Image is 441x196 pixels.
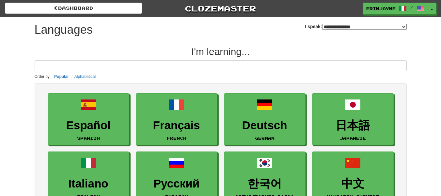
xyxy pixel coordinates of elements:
[305,23,406,30] label: I speak:
[224,93,306,145] a: DeutschGerman
[35,46,407,57] h2: I'm learning...
[255,136,275,140] small: German
[167,136,186,140] small: French
[366,6,396,11] span: ErinJayne
[312,93,394,145] a: 日本語Japanese
[316,177,390,190] h3: 中文
[322,24,407,30] select: I speak:
[410,5,413,10] span: /
[228,177,302,190] h3: 한국어
[52,73,71,80] button: Popular
[136,93,217,145] a: FrançaisFrench
[139,119,214,132] h3: Français
[363,3,428,14] a: ErinJayne /
[48,93,129,145] a: EspañolSpanish
[35,74,51,79] small: Order by:
[35,23,93,36] h1: Languages
[152,3,289,14] a: Clozemaster
[316,119,390,132] h3: 日本語
[72,73,98,80] button: Alphabetical
[77,136,100,140] small: Spanish
[228,119,302,132] h3: Deutsch
[340,136,366,140] small: Japanese
[51,119,126,132] h3: Español
[5,3,142,14] a: dashboard
[51,177,126,190] h3: Italiano
[139,177,214,190] h3: Русский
